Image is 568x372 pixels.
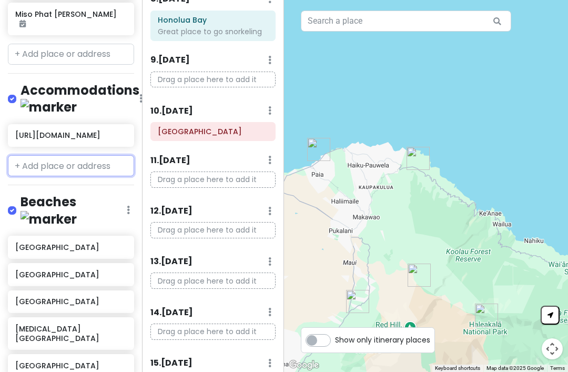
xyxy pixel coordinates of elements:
p: Drag a place here to add it [150,172,276,188]
img: marker [21,211,77,227]
p: Drag a place here to add it [150,222,276,238]
input: Search a place [301,11,511,32]
h4: Beaches [21,194,127,227]
h6: [GEOGRAPHIC_DATA] [15,243,126,252]
a: Terms (opens in new tab) [550,365,565,371]
h6: 10 . [DATE] [150,106,193,117]
span: Map data ©2025 Google [486,365,544,371]
div: Kaulahao Beach [303,134,334,165]
button: Map camera controls [542,338,563,359]
h6: [GEOGRAPHIC_DATA] [15,270,126,279]
input: + Add place or address [8,155,134,176]
h6: Honolua Bay [158,15,268,25]
h6: 15 . [DATE] [150,358,192,369]
div: Haleakalā National Park [471,299,502,331]
img: Google [287,358,321,372]
h6: Miso Phat [PERSON_NAME] [15,9,126,28]
div: O'o Farm [342,286,373,317]
h6: 12 . [DATE] [150,206,192,217]
h6: 9 . [DATE] [150,55,190,66]
p: Drag a place here to add it [150,324,276,340]
i: Added to itinerary [19,20,26,27]
a: Open this area in Google Maps (opens a new window) [287,358,321,372]
div: Twin Falls Maui [402,143,434,174]
span: Show only itinerary places [335,334,430,346]
h6: 14 . [DATE] [150,307,193,318]
div: Haleakalā National Park Summit District Entrance Station [403,259,435,291]
h6: 13 . [DATE] [150,256,192,267]
div: Great place to go snorkeling [158,27,268,36]
h6: 11 . [DATE] [150,155,190,166]
input: + Add place or address [8,44,134,65]
h6: [GEOGRAPHIC_DATA] [15,297,126,306]
h6: [GEOGRAPHIC_DATA] [15,361,126,370]
h6: ʻĪao Valley State Monument [158,127,268,136]
button: Keyboard shortcuts [435,365,480,372]
h6: [MEDICAL_DATA][GEOGRAPHIC_DATA] [15,324,126,343]
p: Drag a place here to add it [150,273,276,289]
h4: Accommodations [21,82,139,116]
h6: [URL][DOMAIN_NAME] [15,130,126,140]
img: marker [21,99,77,115]
p: Drag a place here to add it [150,72,276,88]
